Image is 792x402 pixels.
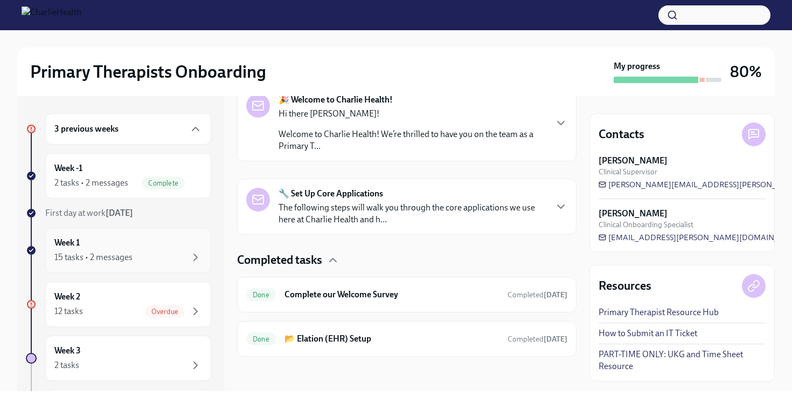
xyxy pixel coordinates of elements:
[508,290,567,300] span: July 24th, 2025 15:05
[145,308,185,316] span: Overdue
[54,359,79,371] div: 2 tasks
[246,335,276,343] span: Done
[508,334,567,344] span: July 28th, 2025 15:53
[26,153,211,199] a: Week -12 tasks • 2 messagesComplete
[599,306,719,318] a: Primary Therapist Resource Hub
[599,126,644,142] h4: Contacts
[45,113,211,145] div: 3 previous weeks
[508,290,567,299] span: Completed
[54,237,80,249] h6: Week 1
[26,207,211,219] a: First day at work[DATE]
[284,333,499,345] h6: 📂 Elation (EHR) Setup
[54,123,119,135] h6: 3 previous weeks
[599,220,693,230] span: Clinical Onboarding Specialist
[599,278,651,294] h4: Resources
[26,336,211,381] a: Week 32 tasks
[279,128,546,152] p: Welcome to Charlie Health! We’re thrilled to have you on the team as a Primary T...
[544,290,567,299] strong: [DATE]
[599,328,697,339] a: How to Submit an IT Ticket
[142,179,185,187] span: Complete
[45,208,133,218] span: First day at work
[614,60,660,72] strong: My progress
[279,108,546,120] p: Hi there [PERSON_NAME]!
[246,291,276,299] span: Done
[54,305,83,317] div: 12 tasks
[508,335,567,344] span: Completed
[279,94,393,106] strong: 🎉 Welcome to Charlie Health!
[544,335,567,344] strong: [DATE]
[279,188,383,200] strong: 🔧 Set Up Core Applications
[54,177,128,189] div: 2 tasks • 2 messages
[54,251,133,263] div: 15 tasks • 2 messages
[106,208,133,218] strong: [DATE]
[26,228,211,273] a: Week 115 tasks • 2 messages
[246,330,567,348] a: Done📂 Elation (EHR) SetupCompleted[DATE]
[599,208,668,220] strong: [PERSON_NAME]
[599,167,657,177] span: Clinical Supervisor
[284,289,499,301] h6: Complete our Welcome Survey
[599,349,766,372] a: PART-TIME ONLY: UKG and Time Sheet Resource
[237,252,576,268] div: Completed tasks
[279,202,546,226] p: The following steps will walk you through the core applications we use here at Charlie Health and...
[246,286,567,303] a: DoneComplete our Welcome SurveyCompleted[DATE]
[599,155,668,167] strong: [PERSON_NAME]
[730,62,762,81] h3: 80%
[26,282,211,327] a: Week 212 tasksOverdue
[54,345,81,357] h6: Week 3
[22,6,81,24] img: CharlieHealth
[237,252,322,268] h4: Completed tasks
[54,162,82,174] h6: Week -1
[30,61,266,83] h2: Primary Therapists Onboarding
[54,291,80,303] h6: Week 2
